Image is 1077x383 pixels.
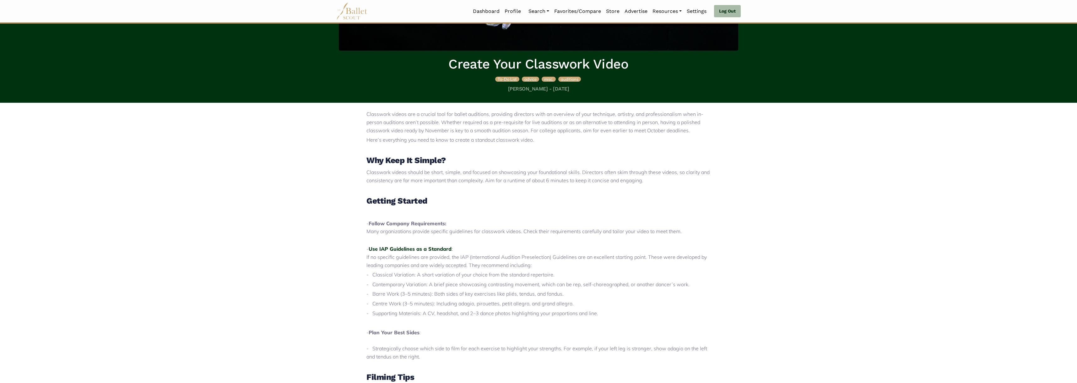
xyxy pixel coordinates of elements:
p: Classwork videos are a crucial tool for ballet auditions, providing directors with an overview of... [366,110,711,134]
strong: Why Keep It Simple? [366,156,446,165]
a: Store [603,5,622,18]
a: advice [522,76,540,82]
p: Classwork videos should be short, simple, and focused on showcasing your foundational skills. Dir... [366,168,711,184]
strong: Filming Tips [366,372,414,382]
span: To-Do List [498,77,517,82]
a: Favorites/Compare [552,5,603,18]
a: Advertise [622,5,650,18]
a: misc. [542,76,557,82]
p: - Classical Variation: A short variation of your choice from the standard repertoire. [366,271,711,279]
strong: Getting Started [366,196,427,205]
p: - Barre Work (3–5 minutes): Both sides of key exercises like pliés, tendus, and fondus. [366,290,711,298]
a: auditions [558,76,581,82]
p: - : - Strategically choose which side to film for each exercise to highlight your strengths. For ... [366,329,711,361]
a: Profile [502,5,523,18]
strong: Follow Company Requirements: [369,220,446,227]
strong: Use IAP Guidelines as a Standard [369,246,452,252]
a: To-Do List [495,76,521,82]
span: misc. [544,77,553,82]
a: Dashboard [470,5,502,18]
h1: Create Your Classwork Video [339,56,738,73]
span: auditions [561,77,578,82]
a: Settings [684,5,709,18]
a: Use IAP Guidelines as a Standard: [369,246,453,252]
p: - Centre Work (3–5 minutes): Including adagio, pirouettes, petit allegro, and grand allegro. [366,300,711,308]
a: Search [526,5,552,18]
a: Log Out [714,5,741,18]
h5: [PERSON_NAME] - [DATE] [339,86,738,92]
span: advice [524,77,537,82]
p: - Many organizations provide specific guidelines for classwork videos. Check their requirements c... [366,220,711,244]
p: - Supporting Materials: A CV, headshot, and 2–3 dance photos highlighting your proportions and line. [366,309,711,318]
strong: Plan Your Best Sides [369,329,419,336]
p: - Contemporary Variation: A brief piece showcasing contrasting movement, which can be rep, self-c... [366,281,711,289]
p: - If no specific guidelines are provided, the IAP (International Audition Preselection) Guideline... [366,245,711,269]
p: Here’s everything you need to know to create a standout classwork video. [366,136,711,144]
a: Resources [650,5,684,18]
